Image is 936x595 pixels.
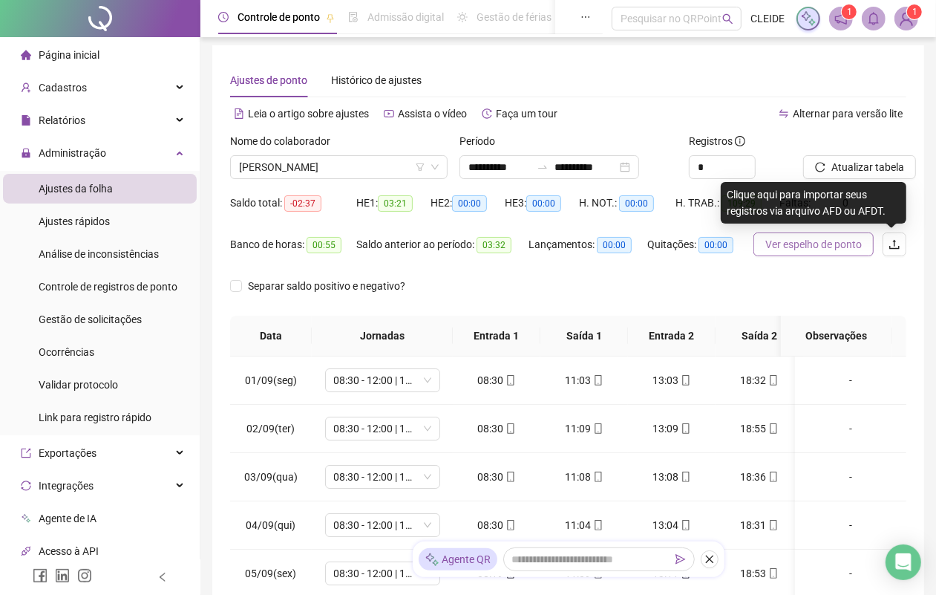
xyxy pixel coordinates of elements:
span: Ocorrências [39,346,94,358]
span: Link para registro rápido [39,412,151,423]
div: HE 1: [356,195,431,212]
div: 11:04 [552,517,616,533]
span: Admissão digital [367,11,444,23]
span: Gestão de férias [477,11,552,23]
span: search [722,13,733,25]
span: notification [834,12,848,25]
span: Leia o artigo sobre ajustes [248,108,369,120]
span: Validar protocolo [39,379,118,391]
span: facebook [33,568,48,583]
span: 03:21 [378,195,413,212]
label: Nome do colaborador [230,133,340,149]
span: mobile [679,520,691,530]
span: Relatórios [39,114,85,126]
div: Saldo total: [230,195,356,212]
span: 08:30 - 12:00 | 14:00 - 18:30 [334,369,431,391]
span: info-circle [735,136,745,146]
span: 08:30 - 12:00 | 14:00 - 18:30 [334,514,431,536]
span: Controle de registros de ponto [39,281,177,293]
div: Agente QR [419,548,497,570]
div: HE 3: [505,195,579,212]
span: to [537,161,549,173]
div: - [807,517,894,533]
span: sun [457,12,468,22]
img: 74556 [895,7,917,30]
span: Atualizar tabela [831,159,904,175]
span: mobile [767,375,779,386]
span: 03/09(qua) [244,471,298,483]
span: Histórico de ajustes [331,74,422,86]
span: history [482,108,492,119]
span: mobile [767,423,779,434]
span: Ajustes da folha [39,183,113,195]
span: swap-right [537,161,549,173]
span: Assista o vídeo [398,108,467,120]
span: Controle de ponto [238,11,320,23]
button: Ver espelho de ponto [753,233,874,256]
span: Ajustes rápidos [39,215,110,227]
th: Jornadas [312,316,453,357]
div: H. TRAB.: [675,195,779,212]
th: Saída 2 [716,316,803,357]
span: file-text [234,108,244,119]
span: ellipsis [580,12,591,22]
span: Cadastros [39,82,87,94]
span: 08:30 - 12:00 | 14:00 - 18:30 [334,562,431,585]
span: down [431,163,439,172]
span: Agente de IA [39,513,96,524]
span: pushpin [326,13,335,22]
span: bell [867,12,880,25]
div: 08:30 [465,420,528,437]
span: 1 [912,7,917,17]
div: Open Intercom Messenger [886,544,921,580]
img: sparkle-icon.fc2bf0ac1784a2077858766a79e2daf3.svg [800,10,816,27]
span: 05/09(sex) [246,568,297,579]
div: Lançamentos: [528,236,647,253]
button: Atualizar tabela [803,155,916,179]
span: 00:55 [307,237,341,253]
div: 08:30 [465,372,528,388]
th: Entrada 2 [628,316,716,357]
span: Ver espelho de ponto [765,236,862,253]
sup: Atualize o seu contato no menu Meus Dados [907,4,922,19]
sup: 1 [842,4,857,19]
span: mobile [767,472,779,482]
span: file-done [348,12,359,22]
span: Gestão de solicitações [39,313,142,325]
span: Ajustes de ponto [230,74,307,86]
span: send [675,554,686,565]
span: mobile [767,568,779,579]
span: youtube [384,108,394,119]
span: mobile [592,375,603,386]
span: left [157,572,168,582]
div: 13:03 [640,372,704,388]
span: 04/09(qui) [246,519,296,531]
span: Observações [793,328,880,344]
span: Separar saldo positivo e negativo? [242,278,411,294]
span: sync [21,481,31,491]
span: clock-circle [218,12,229,22]
div: 18:36 [727,469,791,485]
label: Período [459,133,505,149]
img: sparkle-icon.fc2bf0ac1784a2077858766a79e2daf3.svg [425,552,439,568]
th: Data [230,316,312,357]
span: mobile [679,423,691,434]
span: linkedin [55,568,70,583]
div: 18:32 [727,372,791,388]
span: home [21,50,31,60]
div: 11:03 [552,372,616,388]
span: CLEIDE [750,10,785,27]
span: MAIRA RILLARY NOGUEIRA SANTOS [239,156,439,178]
span: 00:00 [526,195,561,212]
span: mobile [592,520,603,530]
span: file [21,115,31,126]
span: 02/09(ter) [247,423,295,435]
th: Entrada 1 [453,316,540,357]
div: Clique aqui para importar seus registros via arquivo AFD ou AFDT. [721,182,906,224]
span: mobile [767,520,779,530]
span: user-add [21,82,31,93]
span: lock [21,148,31,158]
th: Saída 1 [540,316,628,357]
div: - [807,372,894,388]
span: 01/09(seg) [245,374,297,386]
